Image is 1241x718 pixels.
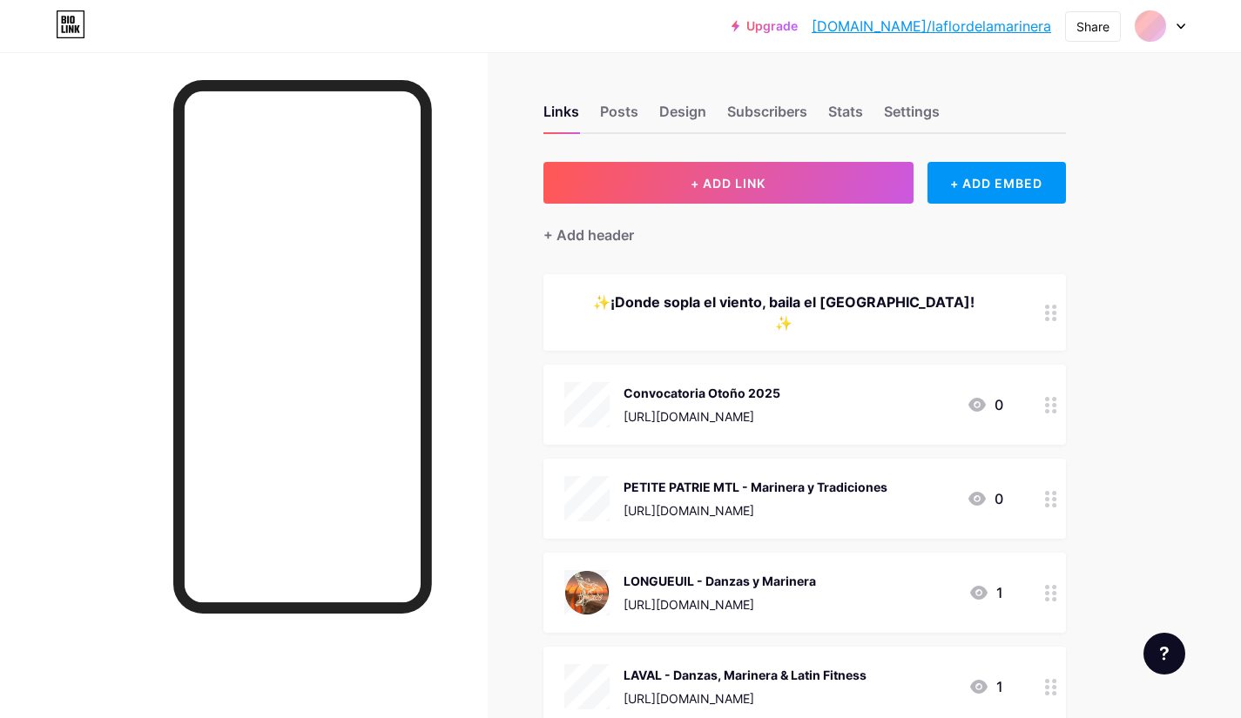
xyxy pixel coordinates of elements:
[691,176,766,191] span: + ADD LINK
[624,501,887,520] div: [URL][DOMAIN_NAME]
[624,595,816,614] div: [URL][DOMAIN_NAME]
[727,101,807,132] div: Subscribers
[624,689,867,708] div: [URL][DOMAIN_NAME]
[968,676,1003,697] div: 1
[624,407,780,426] div: [URL][DOMAIN_NAME]
[600,101,638,132] div: Posts
[624,572,816,590] div: LONGUEUIL - Danzas y Marinera
[968,582,1003,603] div: 1
[624,478,887,496] div: PETITE PATRIE MTL - Marinera y Tradiciones
[927,162,1066,204] div: + ADD EMBED
[967,488,1003,509] div: 0
[543,225,634,245] div: + Add header
[1076,17,1109,36] div: Share
[659,101,706,132] div: Design
[967,394,1003,415] div: 0
[732,19,798,33] a: Upgrade
[564,570,610,615] img: LONGUEUIL - Danzas y Marinera
[543,101,579,132] div: Links
[624,666,867,684] div: LAVAL - Danzas, Marinera & Latin Fitness
[884,101,940,132] div: Settings
[812,16,1051,37] a: [DOMAIN_NAME]/laflordelamarinera
[564,292,1003,333] div: ✨¡Donde sopla el viento, baila el [GEOGRAPHIC_DATA]!✨
[543,162,914,204] button: + ADD LINK
[624,384,780,402] div: Convocatoria Otoño 2025
[828,101,863,132] div: Stats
